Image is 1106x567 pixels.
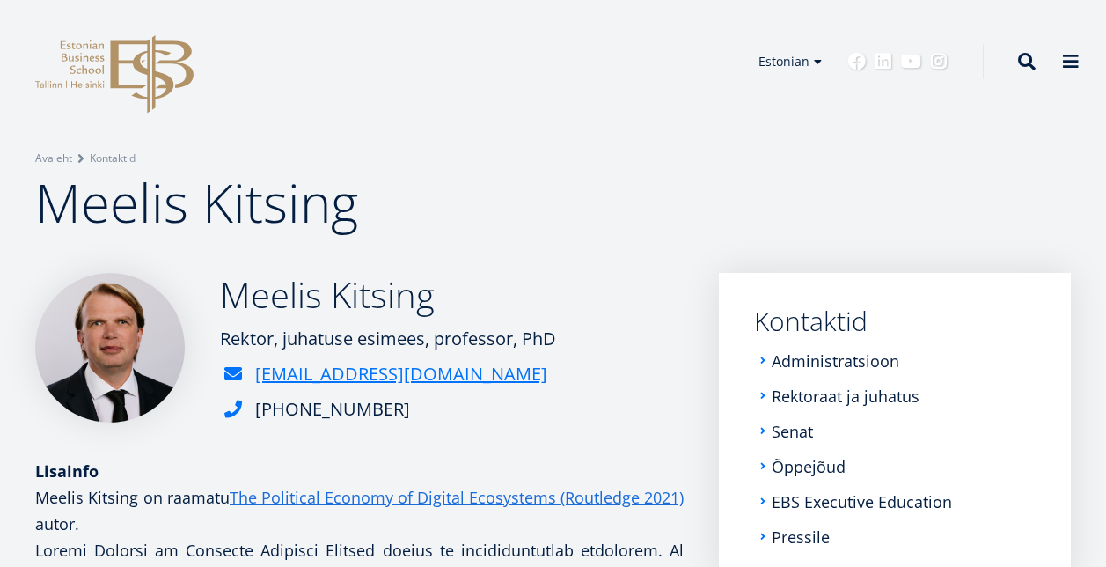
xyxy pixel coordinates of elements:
img: Meelis Kitsing [35,273,185,423]
a: Linkedin [875,53,892,70]
div: Rektor, juhatuse esimees, professor, PhD [220,326,556,352]
a: Kontaktid [90,150,136,167]
a: Senat [772,423,813,440]
a: Rektoraat ja juhatus [772,387,919,405]
a: The Political Economy of Digital Ecosystems (Routledge 2021) [230,484,684,511]
div: Lisainfo [35,458,684,484]
a: Kontaktid [754,308,1036,335]
a: Õppejõud [772,458,846,475]
a: [EMAIL_ADDRESS][DOMAIN_NAME] [255,361,547,387]
a: Instagram [930,53,948,70]
a: Pressile [772,528,830,546]
a: Administratsioon [772,352,899,370]
a: Facebook [848,53,866,70]
a: Avaleht [35,150,72,167]
span: Meelis Kitsing [35,166,358,239]
h2: Meelis Kitsing [220,273,556,317]
a: EBS Executive Education [772,493,952,511]
div: [PHONE_NUMBER] [255,396,410,423]
a: Youtube [901,53,921,70]
p: Meelis Kitsing on raamatu autor. [35,484,684,537]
